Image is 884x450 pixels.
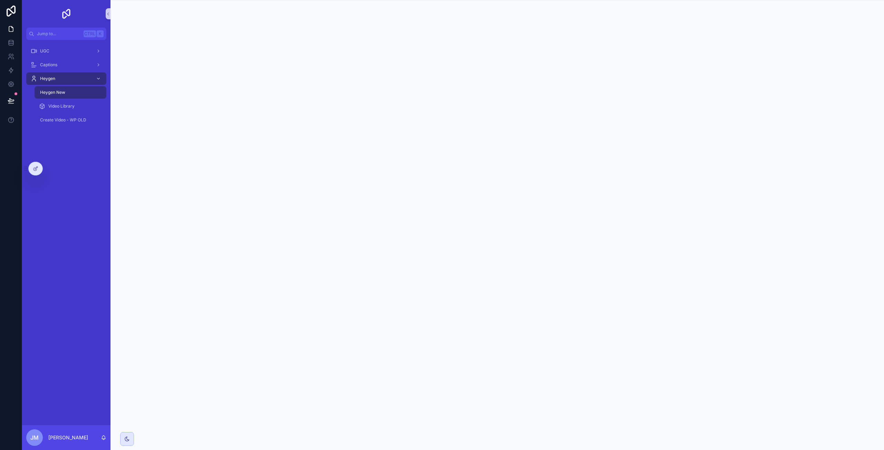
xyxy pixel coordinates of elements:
a: Create Video - WP OLD [35,114,106,126]
span: JM [30,433,39,442]
div: scrollable content [22,40,110,135]
a: Heygen New [35,86,106,99]
a: Video Library [35,100,106,112]
span: Captions [40,62,57,68]
span: Ctrl [84,30,96,37]
img: App logo [61,8,72,19]
span: Heygen New [40,90,65,95]
a: Captions [26,59,106,71]
span: UGC [40,48,49,54]
a: UGC [26,45,106,57]
button: Jump to...CtrlK [26,28,106,40]
p: [PERSON_NAME] [48,434,88,441]
a: Heygen [26,72,106,85]
span: Video Library [48,103,75,109]
span: Jump to... [37,31,81,37]
span: Heygen [40,76,55,81]
span: K [97,31,103,37]
span: Create Video - WP OLD [40,117,86,123]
